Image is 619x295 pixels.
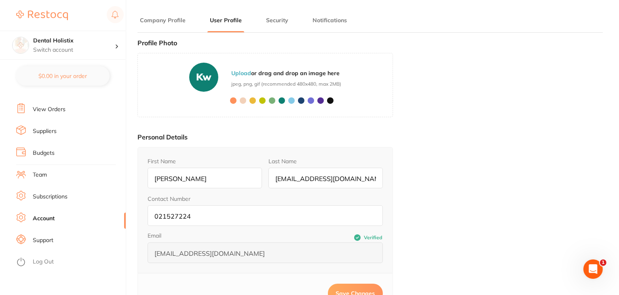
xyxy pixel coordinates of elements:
[148,158,176,164] label: First Name
[33,46,115,54] p: Switch account
[310,17,349,24] button: Notifications
[33,193,68,201] a: Subscriptions
[231,70,251,77] b: Upload
[600,259,606,266] span: 1
[16,256,123,269] button: Log Out
[33,171,47,179] a: Team
[33,127,57,135] a: Suppliers
[137,133,188,141] label: Personal Details
[231,81,341,88] span: jpeg, png, gif (recommended 480x480, max 2MB)
[148,232,265,239] label: Email
[189,63,218,92] div: Kw
[207,17,244,24] button: User Profile
[137,39,177,47] label: Profile Photo
[148,196,190,202] label: Contact Number
[33,149,55,157] a: Budgets
[268,158,297,164] label: Last Name
[13,37,29,53] img: Dental Holistix
[33,37,115,45] h4: Dental Holistix
[137,17,188,24] button: Company Profile
[364,235,382,240] span: Verified
[33,258,54,266] a: Log Out
[33,215,55,223] a: Account
[33,105,65,114] a: View Orders
[583,259,603,279] iframe: Intercom live chat
[16,11,68,20] img: Restocq Logo
[231,70,341,78] p: or drag and drop an image here
[16,6,68,25] a: Restocq Logo
[33,236,53,244] a: Support
[264,17,291,24] button: Security
[16,66,110,86] button: $0.00 in your order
